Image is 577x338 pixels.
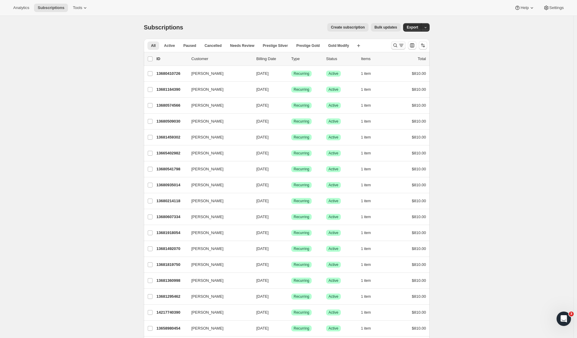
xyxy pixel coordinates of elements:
[230,43,255,48] span: Needs Review
[256,151,269,155] span: [DATE]
[156,71,187,77] p: 13680410726
[156,213,426,221] div: 13680607334[PERSON_NAME][DATE]SuccessRecurringSuccessActive1 item$810.00
[191,166,224,172] span: [PERSON_NAME]
[191,150,224,156] span: [PERSON_NAME]
[188,196,248,206] button: [PERSON_NAME]
[412,230,426,235] span: $810.00
[294,246,309,251] span: Recurring
[191,118,224,124] span: [PERSON_NAME]
[412,278,426,283] span: $810.00
[361,229,378,237] button: 1 item
[361,87,371,92] span: 1 item
[329,71,338,76] span: Active
[329,215,338,219] span: Active
[375,25,397,30] span: Bulk updates
[188,164,248,174] button: [PERSON_NAME]
[412,326,426,330] span: $810.00
[329,135,338,140] span: Active
[263,43,288,48] span: Prestige Silver
[256,87,269,92] span: [DATE]
[294,183,309,187] span: Recurring
[294,215,309,219] span: Recurring
[256,215,269,219] span: [DATE]
[294,87,309,92] span: Recurring
[412,183,426,187] span: $810.00
[329,199,338,203] span: Active
[557,312,571,326] iframe: Intercom live chat
[156,197,426,205] div: 13680214118[PERSON_NAME][DATE]SuccessRecurringSuccessActive1 item$810.00
[361,246,371,251] span: 1 item
[326,56,356,62] p: Status
[419,41,427,50] button: Sort the results
[361,308,378,317] button: 1 item
[151,43,156,48] span: All
[156,260,426,269] div: 13681819750[PERSON_NAME][DATE]SuccessRecurringSuccessActive1 item$810.00
[156,149,426,157] div: 13665402982[PERSON_NAME][DATE]SuccessRecurringSuccessActive1 item$810.00
[156,118,187,124] p: 13680509030
[256,310,269,315] span: [DATE]
[256,103,269,108] span: [DATE]
[361,165,378,173] button: 1 item
[13,5,29,10] span: Analytics
[331,25,365,30] span: Create subscription
[329,119,338,124] span: Active
[191,230,224,236] span: [PERSON_NAME]
[391,41,406,50] button: Search and filter results
[156,56,187,62] p: ID
[156,245,426,253] div: 13681492070[PERSON_NAME][DATE]SuccessRecurringSuccessActive1 item$810.00
[188,101,248,110] button: [PERSON_NAME]
[156,182,187,188] p: 13680935014
[191,198,224,204] span: [PERSON_NAME]
[412,135,426,139] span: $810.00
[256,71,269,76] span: [DATE]
[156,198,187,204] p: 13680214118
[412,199,426,203] span: $810.00
[329,103,338,108] span: Active
[156,181,426,189] div: 13680935014[PERSON_NAME][DATE]SuccessRecurringSuccessActive1 item$810.00
[361,149,378,157] button: 1 item
[38,5,64,10] span: Subscriptions
[329,294,338,299] span: Active
[294,167,309,172] span: Recurring
[156,292,426,301] div: 13681295462[PERSON_NAME][DATE]SuccessRecurringSuccessActive1 item$810.00
[156,102,187,108] p: 13680574566
[294,310,309,315] span: Recurring
[69,4,92,12] button: Tools
[329,183,338,187] span: Active
[144,24,183,31] span: Subscriptions
[256,246,269,251] span: [DATE]
[569,312,574,316] span: 3
[156,230,187,236] p: 13681918054
[256,56,286,62] p: Billing Date
[294,119,309,124] span: Recurring
[188,228,248,238] button: [PERSON_NAME]
[294,199,309,203] span: Recurring
[296,43,320,48] span: Prestige Gold
[329,167,338,172] span: Active
[412,294,426,299] span: $810.00
[361,119,371,124] span: 1 item
[361,324,378,333] button: 1 item
[191,309,224,315] span: [PERSON_NAME]
[408,41,416,50] button: Customize table column order and visibility
[188,117,248,126] button: [PERSON_NAME]
[361,262,371,267] span: 1 item
[256,326,269,330] span: [DATE]
[361,69,378,78] button: 1 item
[361,276,378,285] button: 1 item
[294,151,309,156] span: Recurring
[294,262,309,267] span: Recurring
[361,85,378,94] button: 1 item
[361,167,371,172] span: 1 item
[191,278,224,284] span: [PERSON_NAME]
[191,182,224,188] span: [PERSON_NAME]
[294,135,309,140] span: Recurring
[188,244,248,254] button: [PERSON_NAME]
[328,43,349,48] span: Gold Modify
[540,4,567,12] button: Settings
[188,260,248,269] button: [PERSON_NAME]
[156,134,187,140] p: 13681459302
[412,151,426,155] span: $810.00
[256,262,269,267] span: [DATE]
[156,294,187,300] p: 13681295462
